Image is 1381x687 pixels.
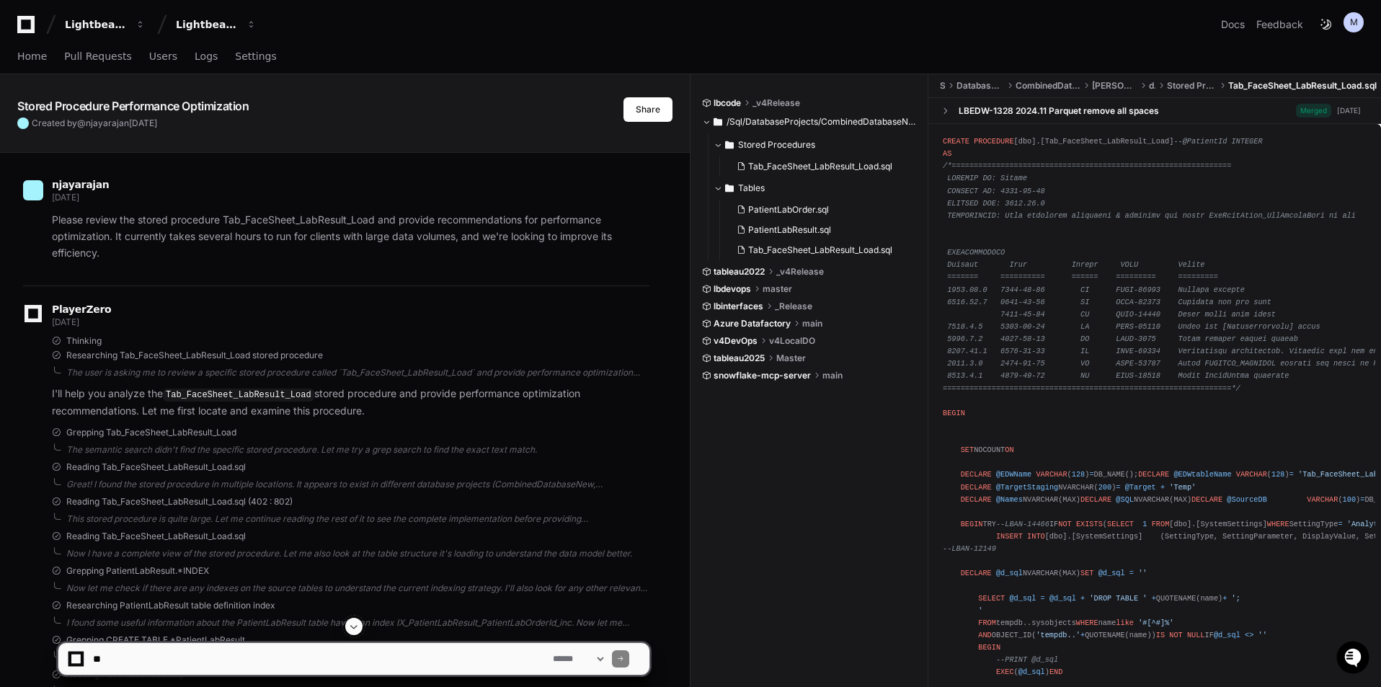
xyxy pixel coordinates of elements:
[102,264,174,275] a: Powered byPylon
[727,116,918,128] span: /Sql/DatabaseProjects/CombinedDatabaseNew/[PERSON_NAME]/dbo
[943,137,969,146] span: CREATE
[1167,80,1217,92] span: Stored Procedures
[29,233,40,244] img: 1736555170064-99ba0984-63c1-480f-8ee9-699278ef63ed
[776,353,806,364] span: Master
[195,52,218,61] span: Logs
[1338,520,1342,528] span: =
[1107,520,1134,528] span: SELECT
[1080,495,1111,504] span: DECLARE
[961,446,974,454] span: SET
[725,179,734,197] svg: Directory
[748,161,892,172] span: Tab_FaceSheet_LabResult_Load.sql
[64,52,131,61] span: Pull Requests
[940,80,945,92] span: Sql
[714,97,741,109] span: lbcode
[1160,483,1165,492] span: +
[66,582,649,594] div: Now let me check if there are any indexes on the source tables to understand the current indexing...
[17,40,47,74] a: Home
[1116,495,1134,504] span: @SQL
[1125,483,1156,492] span: @Target
[1076,520,1103,528] span: EXISTS
[775,301,812,312] span: _Release
[195,40,218,74] a: Logs
[235,40,276,74] a: Settings
[738,182,765,194] span: Tables
[1149,80,1155,92] span: dbo
[66,479,649,490] div: Great! I found the stored procedure in multiple locations. It appears to exist in different datab...
[802,318,822,329] span: main
[176,17,238,32] div: Lightbeam Health Solutions
[52,316,79,327] span: [DATE]
[66,461,246,473] span: Reading Tab_FaceSheet_LabResult_Load.sql
[769,335,815,347] span: v4LocalDO
[725,136,734,154] svg: Directory
[956,80,1004,92] span: DatabaseProjects
[66,427,236,438] span: Grepping Tab_FaceSheet_LabResult_Load
[1191,495,1222,504] span: DECLARE
[1307,495,1338,504] span: VARCHAR
[245,112,262,129] button: Start new chat
[1009,594,1036,603] span: @d_sql
[738,139,815,151] span: Stored Procedures
[731,200,909,220] button: PatientLabOrder.sql
[66,444,649,456] div: The semantic search didn't find the specific stored procedure. Let me try a grep search to find t...
[1343,495,1356,504] span: 100
[66,548,649,559] div: Now I have a complete view of the stored procedure. Let me also look at the table structure it's ...
[14,218,37,241] img: Matt Kasner
[65,17,127,32] div: Lightbeam Health
[748,244,892,256] span: Tab_FaceSheet_LabResult_Load.sql
[66,496,293,508] span: Reading Tab_FaceSheet_LabResult_Load.sql (402 : 802)
[961,520,983,528] span: BEGIN
[996,483,1058,492] span: @TargetStaging
[29,194,40,205] img: 1736555170064-99ba0984-63c1-480f-8ee9-699278ef63ed
[714,266,765,278] span: tableau2022
[752,97,800,109] span: _v4Release
[1080,569,1093,577] span: SET
[943,594,1240,615] span: '; '
[17,99,249,113] app-text-character-animate: Stored Procedure Performance Optimization
[64,40,131,74] a: Pull Requests
[143,265,174,275] span: Pylon
[714,283,751,295] span: lbdevops
[978,594,1005,603] span: SELECT
[66,617,649,629] div: I found some useful information about the PatientLabResult table having an index IX_PatientLabRes...
[1227,495,1266,504] span: @SourceDB
[1089,594,1147,603] span: 'DROP TABLE '
[1041,594,1045,603] span: =
[128,193,157,205] span: [DATE]
[1098,569,1125,577] span: @d_sql
[996,495,1023,504] span: @Names
[1256,17,1303,32] button: Feedback
[66,531,246,542] span: Reading Tab_FaceSheet_LabResult_Load.sql
[961,470,992,479] span: DECLARE
[1344,12,1364,32] button: M
[959,105,1159,117] div: LBEDW-1328 2024.11 Parquet remove all spaces
[52,386,649,419] p: I'll help you analyze the stored procedure and provide performance optimization recommendations. ...
[120,193,125,205] span: •
[714,335,758,347] span: v4DevOps
[748,204,829,216] span: PatientLabOrder.sql
[66,335,102,347] span: Thinking
[996,470,1031,479] span: @EDWName
[128,232,157,244] span: [DATE]
[731,240,909,260] button: Tab_FaceSheet_LabResult_Load.sql
[59,12,151,37] button: Lightbeam Health
[66,513,649,525] div: This stored procedure is quite large. Let me continue reading the rest of it to see the complete ...
[1049,594,1076,603] span: @d_sql
[714,113,722,130] svg: Directory
[170,12,262,37] button: Lightbeam Health Solutions
[30,107,56,133] img: 8294786374016_798e290d9caffa94fd1d_72.jpg
[1289,470,1294,479] span: =
[763,283,792,295] span: master
[1350,17,1358,28] h1: M
[1098,483,1111,492] span: 200
[149,52,177,61] span: Users
[1152,520,1170,528] span: FROM
[235,52,276,61] span: Settings
[223,154,262,172] button: See all
[1228,80,1377,92] span: Tab_FaceSheet_LabResult_Load.sql
[14,179,37,213] img: Robert Klasen
[1360,495,1364,504] span: =
[1129,569,1134,577] span: =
